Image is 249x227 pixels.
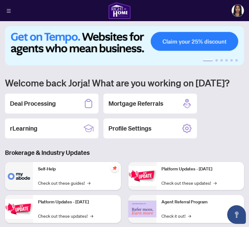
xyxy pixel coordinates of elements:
a: Check out these guides!→ [38,179,90,186]
button: 1 [203,59,213,62]
p: Agent Referral Program [161,199,239,206]
h2: Mortgage Referrals [108,99,163,108]
p: Platform Updates - [DATE] [161,166,239,173]
h1: Welcome back Jorja! What are you working on [DATE]? [5,77,244,89]
span: → [90,212,93,219]
span: menu [7,9,11,13]
h2: Profile Settings [108,124,151,133]
button: 4 [225,59,228,62]
img: Slide 0 [5,26,244,65]
img: Self-Help [5,162,33,190]
img: Agent Referral Program [128,201,156,218]
button: 2 [215,59,218,62]
button: 6 [235,59,238,62]
h2: Deal Processing [10,99,56,108]
img: Platform Updates - September 16, 2025 [5,199,33,219]
a: Check it out!→ [161,212,191,219]
img: logo [108,2,131,19]
img: Profile Icon [232,5,244,16]
button: 5 [230,59,233,62]
a: Check out these updates!→ [161,179,217,186]
p: Self-Help [38,166,116,173]
p: Platform Updates - [DATE] [38,199,116,206]
span: pushpin [111,164,118,172]
img: Platform Updates - June 23, 2025 [128,166,156,186]
button: Open asap [227,205,246,224]
h2: rLearning [10,124,37,133]
h3: Brokerage & Industry Updates [5,148,244,157]
a: Check out these updates!→ [38,212,93,219]
span: → [188,212,191,219]
span: → [213,179,217,186]
button: 3 [220,59,223,62]
span: → [87,179,90,186]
